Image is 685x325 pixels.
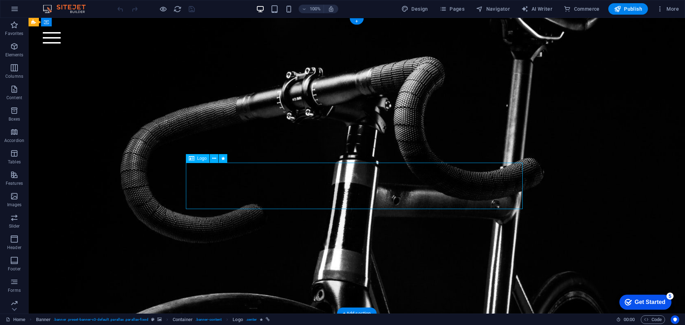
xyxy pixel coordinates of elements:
[518,3,555,15] button: AI Writer
[337,308,377,320] div: + Add section
[197,156,207,161] span: Logo
[157,318,162,321] i: This element contains a background
[159,5,167,13] button: Click here to leave preview mode and continue editing
[173,315,193,324] span: Click to select. Double-click to edit
[266,318,270,321] i: This element is linked
[399,3,431,15] div: Design (Ctrl+Alt+Y)
[36,315,51,324] span: Click to select. Double-click to edit
[521,5,552,12] span: AI Writer
[41,5,95,13] img: Editor Logo
[5,52,24,58] p: Elements
[440,5,465,12] span: Pages
[476,5,510,12] span: Navigator
[5,73,23,79] p: Columns
[36,315,270,324] nav: breadcrumb
[616,315,635,324] h6: Session time
[629,317,630,322] span: :
[656,5,679,12] span: More
[328,6,334,12] i: On resize automatically adjust zoom level to fit chosen device.
[654,3,682,15] button: More
[196,315,222,324] span: . banner-content
[9,223,20,229] p: Slider
[350,18,364,25] div: +
[624,315,635,324] span: 00 00
[6,4,58,19] div: Get Started 5 items remaining, 0% complete
[6,95,22,101] p: Content
[53,1,60,9] div: 5
[6,315,25,324] a: Click to cancel selection. Double-click to open Pages
[401,5,428,12] span: Design
[173,5,182,13] i: Reload page
[8,288,21,293] p: Forms
[561,3,603,15] button: Commerce
[6,181,23,186] p: Features
[309,5,321,13] h6: 100%
[473,3,513,15] button: Navigator
[564,5,600,12] span: Commerce
[437,3,467,15] button: Pages
[399,3,431,15] button: Design
[233,315,243,324] span: Click to select. Double-click to edit
[671,315,679,324] button: Usercentrics
[608,3,648,15] button: Publish
[173,5,182,13] button: reload
[4,138,24,143] p: Accordion
[5,31,23,36] p: Favorites
[299,5,324,13] button: 100%
[246,315,257,324] span: . center
[614,5,642,12] span: Publish
[54,315,148,324] span: . banner .preset-banner-v3-default .parallax .parallax-fixed
[151,318,154,321] i: This element is a customizable preset
[8,159,21,165] p: Tables
[641,315,665,324] button: Code
[260,318,263,321] i: Element contains an animation
[7,245,21,250] p: Header
[8,266,21,272] p: Footer
[21,8,52,14] div: Get Started
[9,116,20,122] p: Boxes
[7,202,22,208] p: Images
[644,315,662,324] span: Code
